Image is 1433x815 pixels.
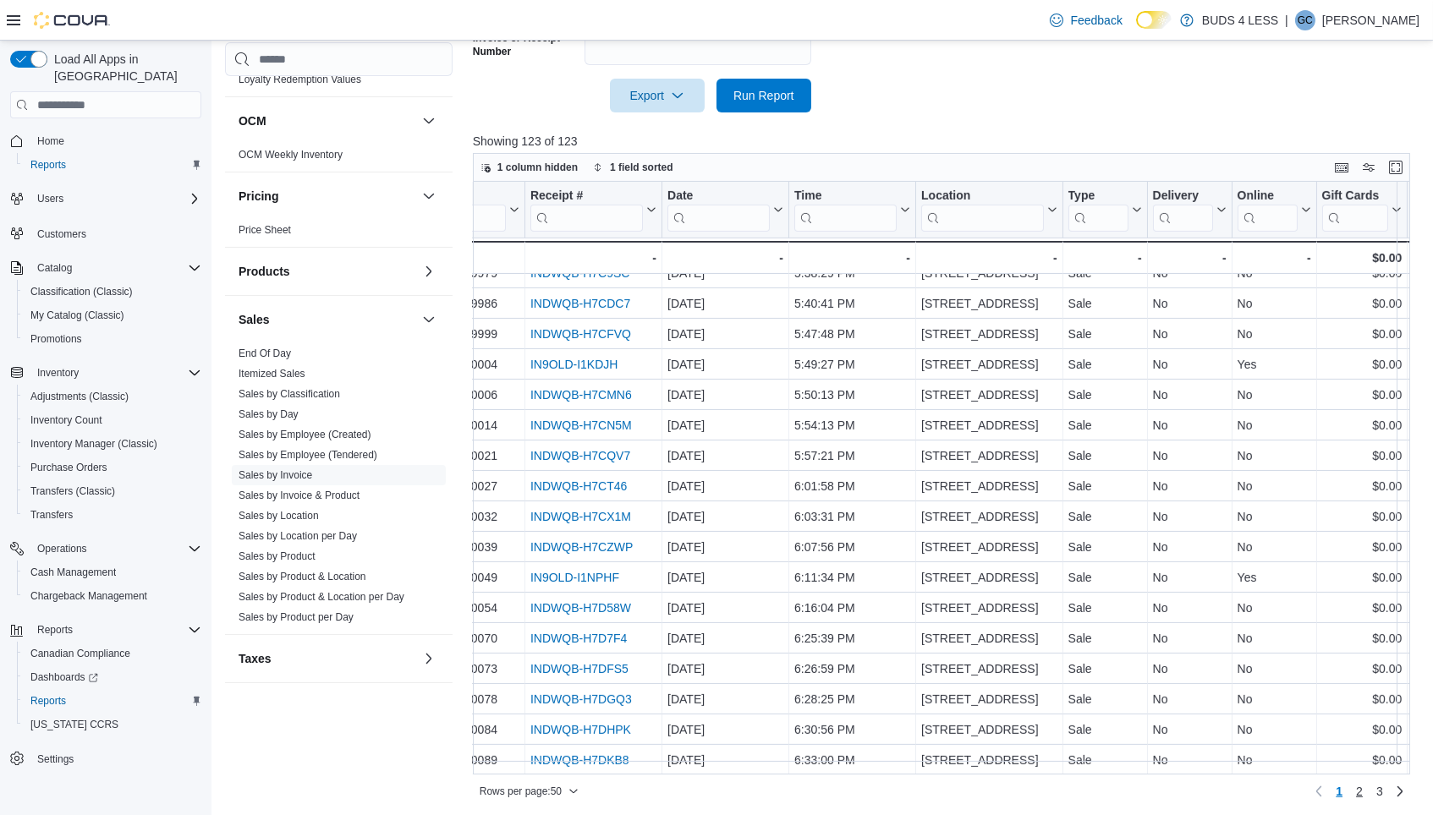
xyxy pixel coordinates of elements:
div: - [530,248,656,268]
div: Sale [1068,598,1141,618]
div: Gift Cards [1321,189,1388,205]
div: Type [1068,189,1128,205]
a: Cash Management [24,562,123,583]
span: Customers [37,227,86,241]
span: Purchase Orders [24,457,201,478]
h3: Products [239,263,290,280]
button: Sales [419,309,439,330]
a: My Catalog (Classic) [24,305,131,325]
button: Pricing [239,188,415,205]
div: Gavin Crump [1295,10,1315,30]
button: 1 field sorted [586,157,680,178]
a: INDWQB-H7CX1M [530,510,631,523]
a: INDWQB-H7D58W [530,601,631,615]
span: Inventory Count [24,410,201,430]
span: Transfers [30,508,73,522]
span: GC [1298,10,1313,30]
a: Sales by Classification [239,388,340,400]
button: Promotions [17,327,208,351]
div: No [1237,476,1310,496]
button: Inventory Manager (Classic) [17,432,208,456]
a: Sales by Product & Location per Day [239,591,404,603]
div: 6:07:56 PM [794,537,910,557]
div: Online [1237,189,1297,205]
div: $0.00 [1321,567,1402,588]
div: [DATE] [667,537,783,557]
p: | [1285,10,1288,30]
button: Date [667,189,783,232]
a: INDWQB-H7CQV7 [530,449,630,462]
a: Home [30,131,71,151]
div: IN8W07-680006 [411,385,519,405]
span: Reports [37,623,73,637]
a: Reports [24,155,73,175]
button: Inventory [3,361,208,385]
a: Customers [30,224,93,244]
div: [DATE] [667,476,783,496]
div: Gift Card Sales [1321,189,1388,232]
a: Adjustments (Classic) [24,386,135,407]
a: INDWQB-H7CDC7 [530,297,630,310]
a: Inventory Count [24,410,109,430]
a: IN9OLD-I1KDJH [530,358,618,371]
a: [US_STATE] CCRS [24,714,125,735]
span: Cash Management [30,566,116,579]
a: Chargeback Management [24,586,154,606]
a: Page 3 of 3 [1370,778,1390,805]
a: Next page [1390,781,1410,801]
span: Home [37,134,64,148]
button: Location [921,189,1057,232]
span: Purchase Orders [30,461,107,474]
span: Load All Apps in [GEOGRAPHIC_DATA] [47,51,201,85]
a: Sales by Employee (Created) [239,429,371,440]
button: Run Report [716,79,811,112]
a: Sales by Invoice & Product [239,490,360,501]
span: Canadian Compliance [30,647,130,660]
div: IN8W07-680027 [411,476,519,496]
a: INDWQB-H7CMN6 [530,388,632,402]
span: Reports [30,620,201,640]
a: Dashboards [24,667,105,687]
a: Feedback [1043,3,1128,37]
div: Invoice # [411,189,506,232]
div: Sales [225,343,453,634]
div: [DATE] [667,324,783,344]
label: Invoice or Receipt Number [473,31,578,58]
a: Sales by Product & Location [239,571,366,583]
button: Gift Cards [1321,189,1402,232]
div: IN8W07-680014 [411,415,519,435]
div: [STREET_ADDRESS] [921,476,1057,496]
div: [STREET_ADDRESS] [921,446,1057,466]
div: Sale [1068,415,1141,435]
a: INDWQB-H7DFS5 [530,662,629,676]
a: Inventory Manager (Classic) [24,434,164,454]
span: Run Report [733,87,794,104]
button: Export [610,79,705,112]
div: No [1237,293,1310,314]
button: Purchase Orders [17,456,208,479]
div: IN8W07-680032 [411,506,519,527]
div: [STREET_ADDRESS] [921,324,1057,344]
span: Chargeback Management [24,586,201,606]
span: Catalog [37,261,72,275]
button: Catalog [30,258,79,278]
div: No [1152,446,1226,466]
div: Sale [1068,385,1141,405]
button: Operations [3,537,208,561]
button: Cash Management [17,561,208,584]
button: Classification (Classic) [17,280,208,304]
div: [STREET_ADDRESS] [921,354,1057,375]
span: Transfers (Classic) [24,481,201,501]
span: Promotions [30,332,82,346]
button: Reports [30,620,80,640]
div: 6:03:31 PM [794,506,910,527]
div: Time [794,189,897,232]
div: $0.00 [1321,248,1402,268]
span: Classification (Classic) [24,282,201,302]
div: [DATE] [667,415,783,435]
div: Sale [1068,446,1141,466]
div: 5:49:27 PM [794,354,910,375]
span: Rows per page : 50 [480,785,562,798]
div: IN8W07-679999 [411,324,519,344]
button: Users [30,189,70,209]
